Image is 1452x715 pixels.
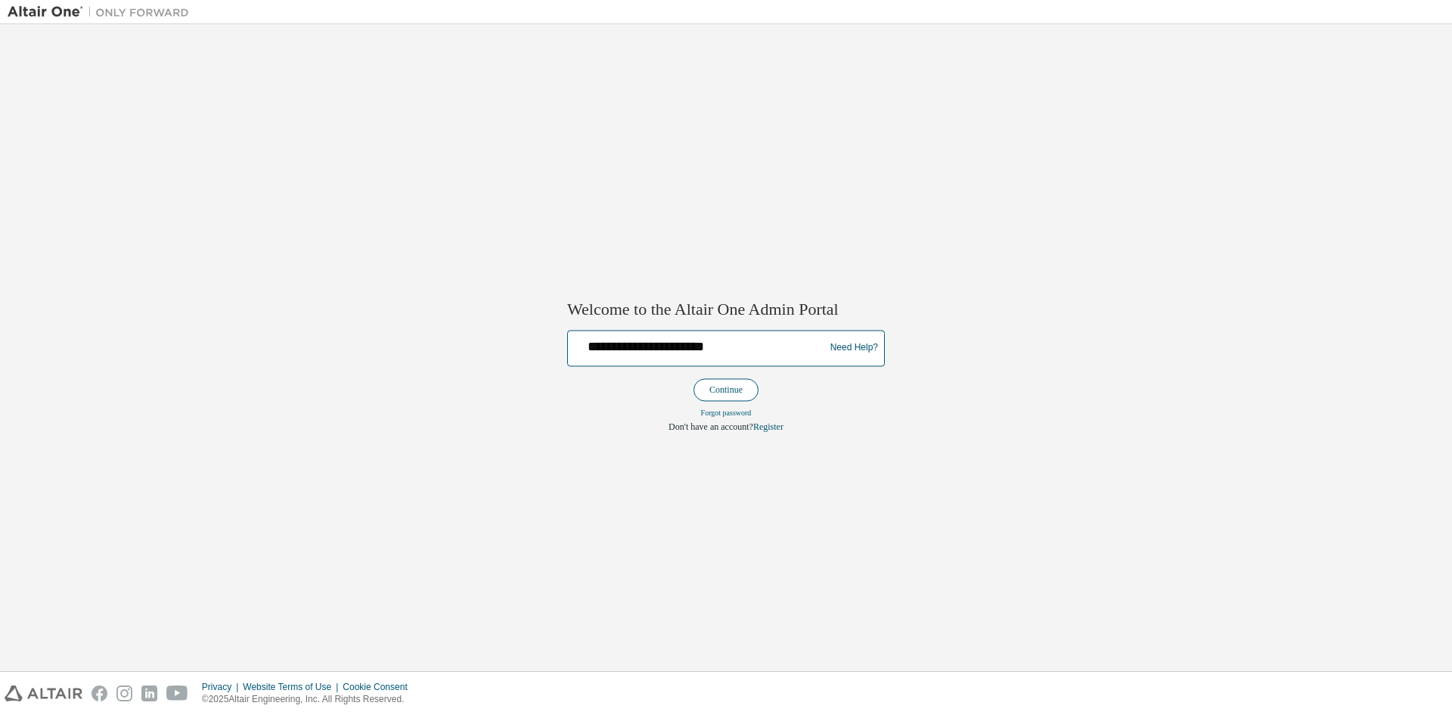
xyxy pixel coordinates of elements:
[5,685,82,701] img: altair_logo.svg
[669,421,753,432] span: Don't have an account?
[202,693,417,706] p: © 2025 Altair Engineering, Inc. All Rights Reserved.
[166,685,188,701] img: youtube.svg
[92,685,107,701] img: facebook.svg
[693,378,759,401] button: Continue
[567,300,885,321] h2: Welcome to the Altair One Admin Portal
[343,681,416,693] div: Cookie Consent
[116,685,132,701] img: instagram.svg
[830,348,878,349] a: Need Help?
[701,409,752,417] a: Forgot password
[753,421,783,432] a: Register
[8,5,197,20] img: Altair One
[243,681,343,693] div: Website Terms of Use
[202,681,243,693] div: Privacy
[141,685,157,701] img: linkedin.svg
